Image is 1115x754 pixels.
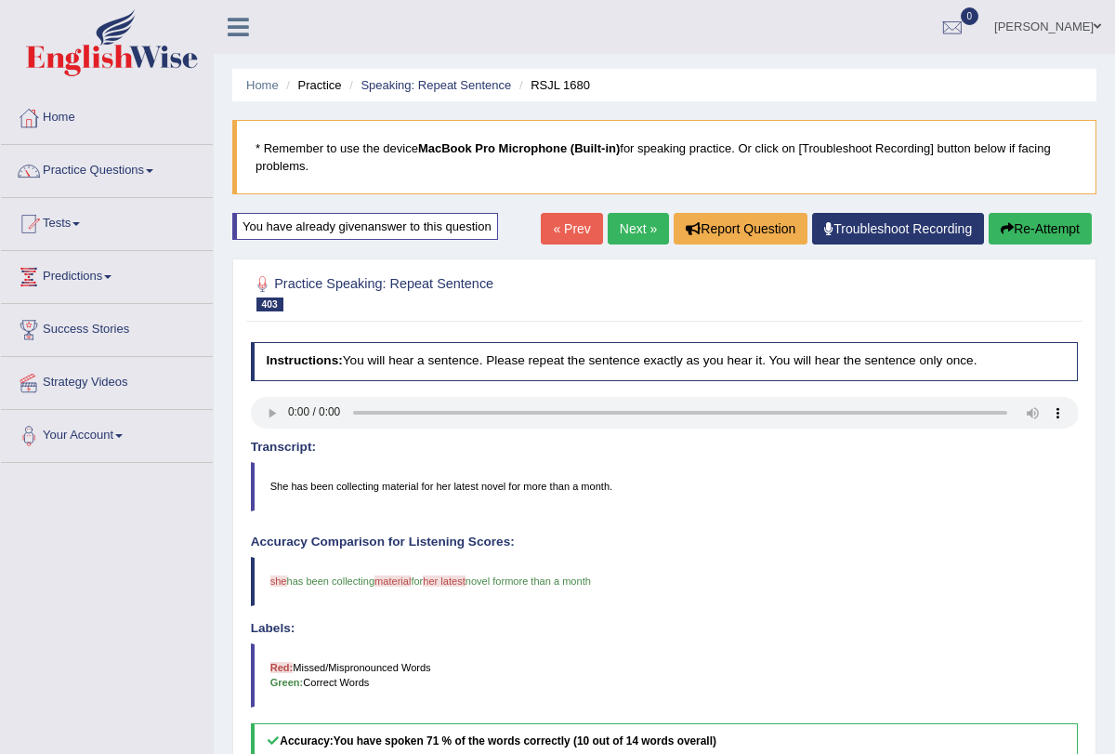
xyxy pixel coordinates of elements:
b: You have spoken 71 % of the words correctly (10 out of 14 words overall) [334,734,716,747]
b: MacBook Pro Microphone (Built-in) [418,141,620,155]
span: 0 [961,7,979,25]
a: Troubleshoot Recording [812,213,984,245]
blockquote: Missed/Mispronounced Words Correct Words [251,643,1079,707]
a: Home [1,92,213,139]
span: she [270,575,287,587]
blockquote: She has been collecting material for her latest novel for more than a month. [251,462,1079,510]
span: her latest [423,575,465,587]
h4: Accuracy Comparison for Listening Scores: [251,536,1079,549]
span: has been collecting [287,575,375,587]
a: Home [246,78,279,92]
h4: Labels: [251,622,1079,636]
h4: Transcript: [251,441,1079,455]
a: Tests [1,198,213,245]
a: Practice Questions [1,145,213,192]
a: Success Stories [1,304,213,351]
li: Practice [282,76,341,94]
h2: Practice Speaking: Repeat Sentence [251,272,764,311]
a: Predictions [1,251,213,298]
button: Re-Attempt [989,213,1092,245]
a: Your Account [1,410,213,456]
div: You have already given answer to this question [232,213,498,240]
span: novel for [466,575,505,587]
li: RSJL 1680 [515,76,590,94]
a: « Prev [541,213,602,245]
a: Next » [608,213,669,245]
a: Strategy Videos [1,357,213,403]
h4: You will hear a sentence. Please repeat the sentence exactly as you hear it. You will hear the se... [251,342,1079,381]
blockquote: * Remember to use the device for speaking practice. Or click on [Troubleshoot Recording] button b... [232,120,1096,194]
b: Red: [270,662,294,673]
span: 403 [256,298,283,311]
b: Green: [270,677,304,688]
span: material [374,575,411,587]
b: Instructions: [266,353,342,367]
span: more than a month [505,575,591,587]
a: Speaking: Repeat Sentence [361,78,511,92]
button: Report Question [674,213,807,245]
span: for [411,575,423,587]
